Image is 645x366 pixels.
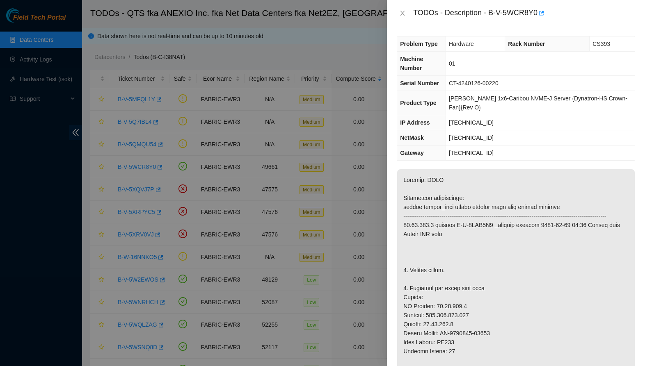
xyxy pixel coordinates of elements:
[397,9,408,17] button: Close
[399,10,406,16] span: close
[400,41,438,47] span: Problem Type
[449,41,474,47] span: Hardware
[449,95,627,111] span: [PERSON_NAME] 1x6-Caribou NVME-J Server {Dynatron-HS Crown-Fan}{Rev O}
[449,80,499,86] span: CT-4240126-00220
[449,150,494,156] span: [TECHNICAL_ID]
[400,80,439,86] span: Serial Number
[449,60,455,67] span: 01
[400,100,436,106] span: Product Type
[449,119,494,126] span: [TECHNICAL_ID]
[508,41,545,47] span: Rack Number
[400,134,424,141] span: NetMask
[449,134,494,141] span: [TECHNICAL_ID]
[400,119,430,126] span: IP Address
[400,150,424,156] span: Gateway
[413,7,635,20] div: TODOs - Description - B-V-5WCR8Y0
[400,56,423,71] span: Machine Number
[592,41,610,47] span: CS393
